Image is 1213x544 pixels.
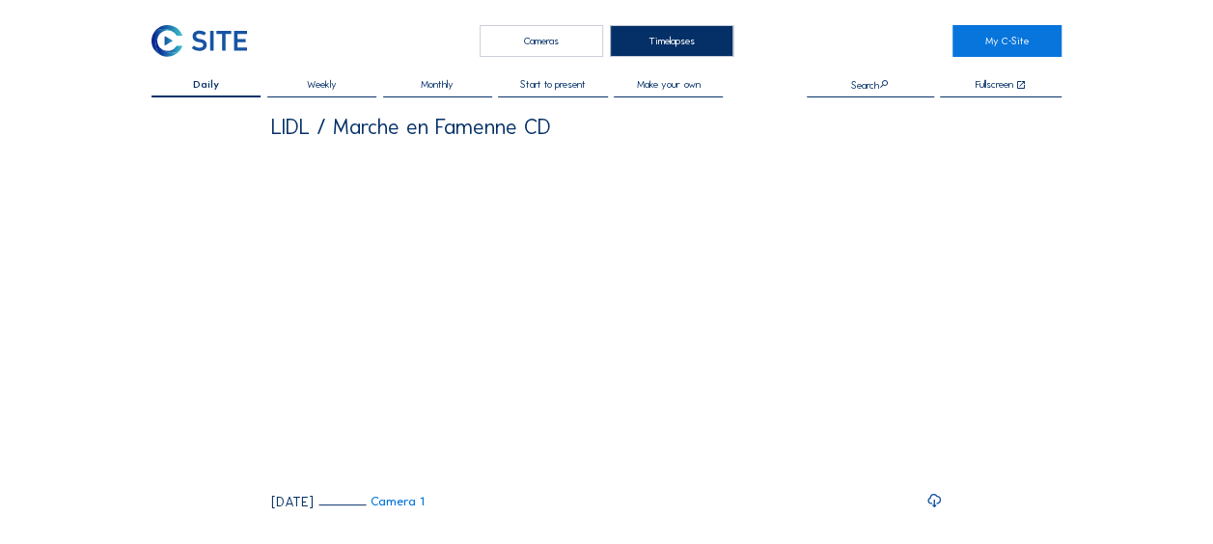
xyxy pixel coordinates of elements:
[480,25,603,57] div: Cameras
[152,25,247,57] img: C-SITE Logo
[421,79,454,90] span: Monthly
[271,117,551,138] div: LIDL / Marche en Famenne CD
[271,148,942,483] video: Your browser does not support the video tag.
[610,25,733,57] div: Timelapses
[271,495,314,508] div: [DATE]
[152,25,261,57] a: C-SITE Logo
[637,79,700,90] span: Make your own
[307,79,337,90] span: Weekly
[193,79,219,90] span: Daily
[318,495,425,507] a: Camera 1
[976,79,1013,91] div: Fullscreen
[952,25,1061,57] a: My C-Site
[520,79,586,90] span: Start to present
